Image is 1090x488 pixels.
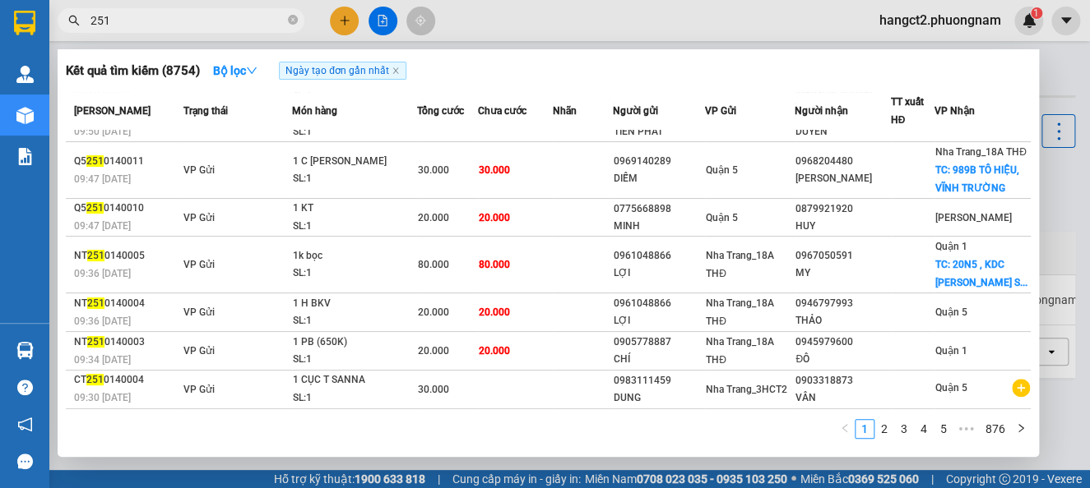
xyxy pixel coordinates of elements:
[795,265,889,282] div: MY
[86,374,104,385] span: 251
[293,153,416,171] div: 1 C [PERSON_NAME]
[74,200,179,217] div: Q5 0140010
[66,62,200,80] h3: Kết quả tìm kiếm ( 8754 )
[16,342,34,359] img: warehouse-icon
[795,351,889,368] div: ĐÔ
[935,106,975,117] span: VP Nhận
[16,107,34,124] img: warehouse-icon
[614,153,704,170] div: 0969140289
[418,259,449,270] span: 80.000
[614,312,704,329] div: LỢI
[479,345,510,357] span: 20.000
[418,384,449,395] span: 30.000
[183,212,215,223] span: VP Gửi
[87,336,104,348] span: 251
[418,164,449,176] span: 30.000
[706,212,738,223] span: Quận 5
[87,297,104,309] span: 251
[293,265,416,283] div: SL: 1
[74,153,179,170] div: Q5 0140011
[795,200,889,218] div: 0879921920
[417,106,464,117] span: Tổng cước
[795,334,889,351] div: 0945979600
[293,389,416,407] div: SL: 1
[74,371,179,389] div: CT 0140004
[935,306,967,318] span: Quận 5
[875,420,893,438] a: 2
[705,106,736,117] span: VP Gửi
[200,58,271,84] button: Bộ lọcdown
[87,250,104,261] span: 251
[183,306,215,318] span: VP Gửi
[14,11,35,35] img: logo-vxr
[935,212,1012,223] span: [PERSON_NAME]
[795,170,889,187] div: [PERSON_NAME]
[953,419,980,439] span: •••
[840,423,850,433] span: left
[293,351,416,369] div: SL: 1
[953,419,980,439] li: Next 5 Pages
[706,336,774,366] span: Nha Trang_18A THĐ
[246,65,257,76] span: down
[74,295,179,312] div: NT 0140004
[183,384,215,395] span: VP Gửi
[891,97,924,127] span: TT xuất HĐ
[17,453,33,469] span: message
[706,250,774,279] span: Nha Trang_18A THĐ
[795,389,889,407] div: VÂN
[74,173,131,185] span: 09:47 [DATE]
[183,345,215,357] span: VP Gửi
[183,259,215,270] span: VP Gửi
[855,419,874,439] li: 1
[74,220,131,232] span: 09:47 [DATE]
[392,67,400,75] span: close
[292,106,337,117] span: Món hàng
[1012,379,1030,397] span: plus-circle
[553,106,577,117] span: Nhãn
[835,419,855,439] li: Previous Page
[293,295,416,313] div: 1 H BKV
[935,259,1027,288] span: TC: 20N5 , KDC [PERSON_NAME] S...
[288,15,298,25] span: close-circle
[614,123,704,140] div: TIẾN PHÁT
[934,419,953,439] li: 5
[614,295,704,312] div: 0961048866
[74,334,179,351] div: NT 0140003
[614,265,704,282] div: LỢI
[74,247,179,265] div: NT 0140005
[614,247,704,265] div: 0961048866
[614,218,704,235] div: MINH
[980,419,1011,439] li: 876
[74,268,131,279] span: 09:36 [DATE]
[795,218,889,235] div: HUY
[935,146,1027,158] span: Nha Trang_18A THĐ
[293,170,416,188] div: SL: 1
[74,315,131,327] span: 09:36 [DATE]
[1016,423,1026,433] span: right
[914,419,934,439] li: 4
[293,123,416,141] div: SL: 1
[68,15,80,26] span: search
[17,417,33,432] span: notification
[418,306,449,318] span: 20.000
[86,155,104,167] span: 251
[935,164,1019,194] span: TC: 989B TÔ HIỆU, VĨNH TRƯỜNG
[74,354,131,366] span: 09:34 [DATE]
[1011,419,1031,439] li: Next Page
[478,106,526,117] span: Chưa cước
[706,384,787,395] span: Nha Trang_3HCT2
[614,170,704,187] div: DIỄM
[293,371,416,389] div: 1 CỤC T SANNA
[479,306,510,318] span: 20.000
[16,66,34,83] img: warehouse-icon
[795,372,889,389] div: 0903318873
[935,241,967,252] span: Quận 1
[856,420,874,438] a: 1
[213,64,257,77] strong: Bộ lọc
[293,218,416,236] div: SL: 1
[183,164,215,176] span: VP Gửi
[293,334,416,352] div: 1 PB (650K)
[614,200,704,218] div: 0775668898
[293,312,416,330] div: SL: 1
[614,372,704,389] div: 0983111459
